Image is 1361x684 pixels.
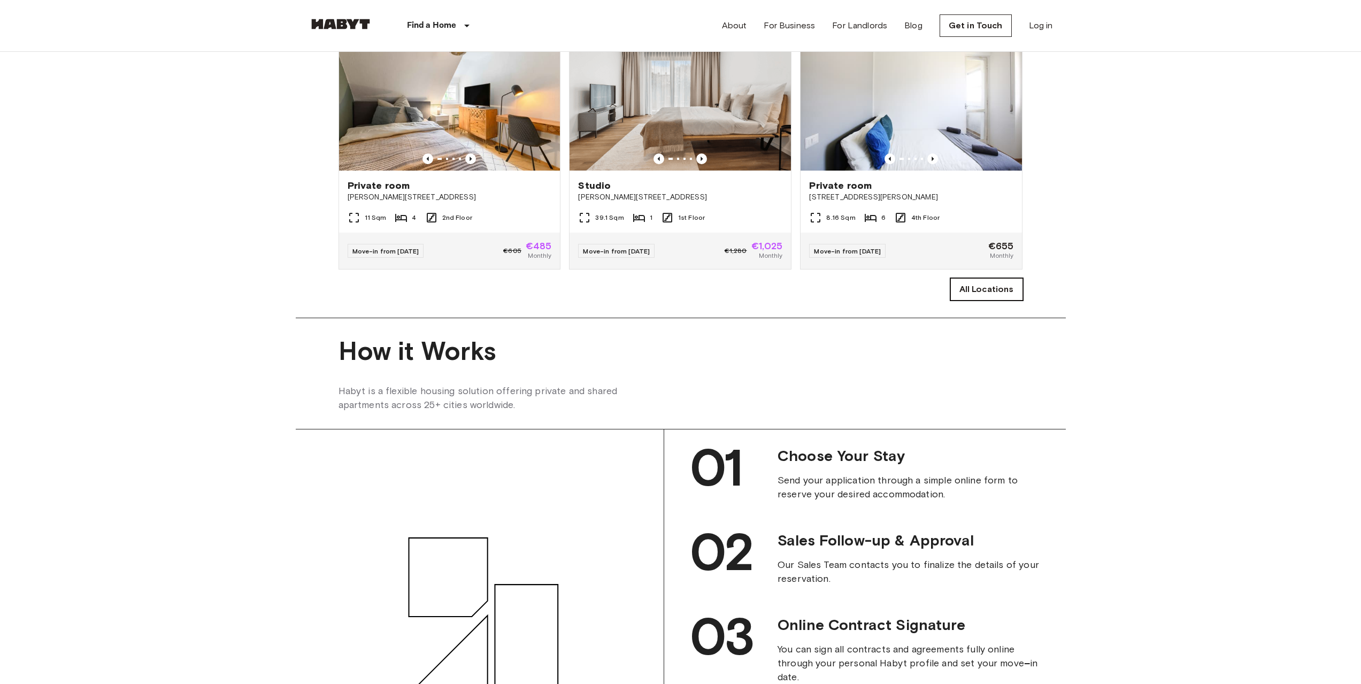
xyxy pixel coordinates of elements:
[885,153,895,164] button: Previous image
[801,23,1022,171] img: Marketing picture of unit IT-14-111-001-006
[826,213,855,222] span: 8.16 Sqm
[422,153,433,164] button: Previous image
[678,213,705,222] span: 1st Floor
[725,246,747,256] span: €1,280
[465,153,476,164] button: Previous image
[778,642,1040,684] span: You can sign all contracts and agreements fully online through your personal Habyt profile and se...
[528,251,551,260] span: Monthly
[809,192,1013,203] span: [STREET_ADDRESS][PERSON_NAME]
[339,335,1023,367] span: How it Works
[1029,19,1053,32] a: Log in
[832,19,887,32] a: For Landlords
[690,605,754,668] span: 03
[764,19,815,32] a: For Business
[339,23,560,171] img: Marketing picture of unit DE-09-001-002-02HF
[809,179,872,192] span: Private room
[442,213,472,222] span: 2nd Floor
[526,241,552,251] span: €485
[940,14,1012,37] a: Get in Touch
[339,384,659,412] span: Habyt is a flexible housing solution offering private and shared apartments across 25+ cities wor...
[595,213,624,222] span: 39.1 Sqm
[348,192,552,203] span: [PERSON_NAME][STREET_ADDRESS]
[881,213,886,222] span: 6
[339,22,561,270] a: Marketing picture of unit DE-09-001-002-02HFPrevious imagePrevious image[GEOGRAPHIC_DATA]Private ...
[800,22,1022,270] a: Marketing picture of unit IT-14-111-001-006Previous imagePrevious image[GEOGRAPHIC_DATA]Private r...
[690,521,753,583] span: 02
[309,19,373,29] img: Habyt
[904,19,922,32] a: Blog
[778,616,1040,634] span: Online Contract Signature
[759,251,782,260] span: Monthly
[578,192,782,203] span: [PERSON_NAME][STREET_ADDRESS]
[778,558,1040,586] span: Our Sales Team contacts you to finalize the details of your reservation.
[570,23,791,171] img: Marketing picture of unit DE-01-492-101-001
[352,247,419,255] span: Move-in from [DATE]
[927,153,938,164] button: Previous image
[650,213,652,222] span: 1
[412,213,416,222] span: 4
[653,153,664,164] button: Previous image
[696,153,707,164] button: Previous image
[911,213,940,222] span: 4th Floor
[778,531,1040,549] span: Sales Follow-up & Approval
[950,278,1023,301] a: All Locations
[578,179,611,192] span: Studio
[814,247,881,255] span: Move-in from [DATE]
[569,22,791,270] a: Marketing picture of unit DE-01-492-101-001Previous imagePrevious image[GEOGRAPHIC_DATA]Studio[PE...
[988,241,1014,251] span: €655
[778,473,1040,501] span: Send your application through a simple online form to reserve your desired accommodation.
[690,436,742,499] span: 01
[722,19,747,32] a: About
[778,447,1040,465] span: Choose Your Stay
[348,179,410,192] span: Private room
[583,247,650,255] span: Move-in from [DATE]
[407,19,457,32] p: Find a Home
[503,246,521,256] span: €605
[365,213,387,222] span: 11 Sqm
[751,241,783,251] span: €1,025
[990,251,1013,260] span: Monthly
